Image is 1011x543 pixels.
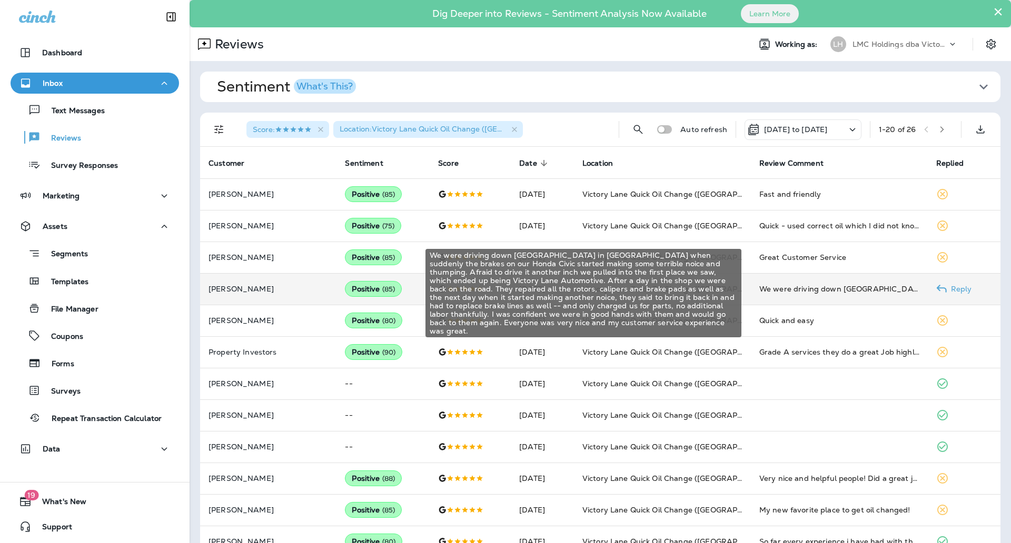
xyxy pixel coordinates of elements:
span: Support [32,522,72,535]
span: 19 [24,490,38,500]
p: [PERSON_NAME] [209,474,328,482]
button: Templates [11,270,179,292]
span: Date [519,158,551,168]
span: Location [582,159,613,168]
div: Grade A services they do a great Job highly recommend Paul Forest Lakes Management. [759,347,919,357]
p: LMC Holdings dba Victory Lane Quick Oil Change [853,40,947,48]
span: Victory Lane Quick Oil Change ([GEOGRAPHIC_DATA]) [582,379,782,388]
button: Surveys [11,379,179,401]
td: [DATE] [511,399,574,431]
td: [DATE] [511,210,574,242]
p: [PERSON_NAME] [209,316,328,325]
span: Sentiment [345,159,383,168]
span: Customer [209,158,258,168]
td: [DATE] [511,336,574,368]
button: Text Messages [11,99,179,121]
button: Filters [209,119,230,140]
button: Inbox [11,73,179,94]
p: Reply [947,285,972,293]
button: Forms [11,352,179,374]
button: Learn More [741,4,799,23]
div: Positive [345,281,402,297]
p: [PERSON_NAME] [209,411,328,419]
div: Quick - used correct oil which I did not know my Honda needs synthetic oil. Haven’t had it very l... [759,220,919,231]
p: Marketing [43,192,80,200]
p: [PERSON_NAME] [209,190,328,198]
button: Collapse Sidebar [156,6,186,27]
span: Replied [936,159,964,168]
p: Assets [43,222,67,230]
p: [PERSON_NAME] [209,379,328,388]
h1: Sentiment [217,78,356,96]
span: Victory Lane Quick Oil Change ([GEOGRAPHIC_DATA]) [582,189,782,199]
p: [PERSON_NAME] [209,285,328,293]
span: ( 85 ) [382,253,395,262]
span: Score [438,159,459,168]
span: ( 80 ) [382,316,396,325]
button: Data [11,438,179,459]
span: Review Comment [759,159,824,168]
div: Positive [345,344,402,360]
button: SentimentWhat's This? [209,72,1009,102]
span: Victory Lane Quick Oil Change ([GEOGRAPHIC_DATA]) [582,347,782,357]
p: Survey Responses [41,161,118,171]
td: [DATE] [511,178,574,210]
p: Dashboard [42,48,82,57]
button: Dashboard [11,42,179,63]
div: 1 - 20 of 26 [879,125,916,134]
div: Positive [345,249,402,265]
p: Coupons [41,332,83,342]
span: Review Comment [759,158,837,168]
span: Victory Lane Quick Oil Change ([GEOGRAPHIC_DATA]) [582,442,782,451]
span: Date [519,159,537,168]
span: Sentiment [345,158,397,168]
span: Victory Lane Quick Oil Change ([GEOGRAPHIC_DATA]) [582,474,782,483]
td: -- [336,399,430,431]
div: Great Customer Service [759,252,919,263]
div: Positive [345,313,402,328]
td: [DATE] [511,242,574,273]
p: Text Messages [41,106,105,116]
div: Positive [345,502,402,518]
div: Positive [345,186,402,202]
button: What's This? [294,79,356,94]
span: ( 85 ) [382,190,395,199]
span: ( 85 ) [382,506,395,515]
p: [PERSON_NAME] [209,443,328,451]
button: 19What's New [11,491,179,512]
span: Score [438,158,472,168]
span: Victory Lane Quick Oil Change ([GEOGRAPHIC_DATA]) [582,221,782,230]
p: Reviews [41,134,81,144]
span: Location [582,158,627,168]
p: Segments [41,249,88,260]
p: Data [43,445,61,453]
button: Settings [982,35,1000,54]
button: Marketing [11,185,179,206]
span: What's New [32,497,86,510]
div: Quick and easy [759,315,919,326]
span: Customer [209,159,244,168]
span: ( 75 ) [382,222,395,230]
div: LH [830,36,846,52]
td: -- [336,431,430,462]
p: [PERSON_NAME] [209,253,328,262]
p: Reviews [211,36,264,52]
div: Fast and friendly [759,189,919,199]
p: Dig Deeper into Reviews - Sentiment Analysis Now Available [402,12,737,15]
span: ( 90 ) [382,348,396,357]
p: Forms [41,359,74,369]
p: Inbox [43,79,63,87]
p: Repeat Transaction Calculator [41,414,162,424]
button: Export as CSV [970,119,991,140]
div: Score:5 Stars [246,121,329,138]
td: [DATE] [511,494,574,526]
span: Working as: [775,40,820,49]
p: [PERSON_NAME] [209,506,328,514]
button: Close [993,3,1003,20]
td: [DATE] [511,431,574,462]
button: Segments [11,242,179,265]
span: Victory Lane Quick Oil Change ([GEOGRAPHIC_DATA]) [582,410,782,420]
p: [DATE] to [DATE] [764,125,827,134]
button: Repeat Transaction Calculator [11,407,179,429]
button: Assets [11,216,179,237]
